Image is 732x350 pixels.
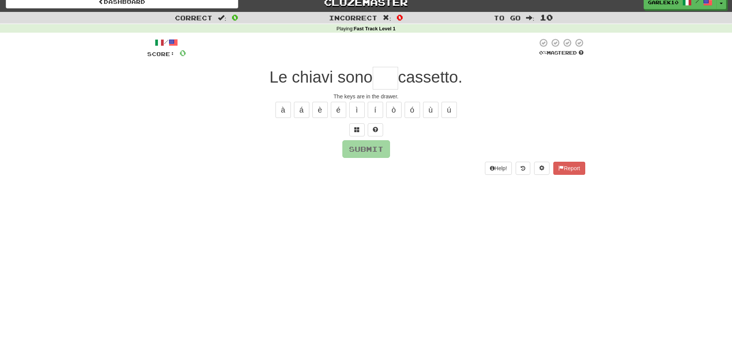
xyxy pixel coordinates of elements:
button: Submit [342,140,390,158]
span: Le chiavi sono [269,68,373,86]
span: Correct [175,14,212,22]
div: Mastered [538,50,585,56]
button: ú [442,102,457,118]
span: 0 [232,13,238,22]
button: á [294,102,309,118]
span: 0 [397,13,403,22]
button: é [331,102,346,118]
button: Round history (alt+y) [516,162,530,175]
span: cassetto. [398,68,463,86]
button: à [276,102,291,118]
span: Score: [147,51,175,57]
span: To go [494,14,521,22]
span: : [383,15,391,21]
span: 0 [179,48,186,58]
button: í [368,102,383,118]
div: The keys are in the drawer. [147,93,585,100]
span: 10 [540,13,553,22]
span: Incorrect [329,14,377,22]
span: : [526,15,534,21]
span: : [218,15,226,21]
button: Single letter hint - you only get 1 per sentence and score half the points! alt+h [368,123,383,136]
button: Report [553,162,585,175]
button: ù [423,102,438,118]
button: Help! [485,162,512,175]
div: / [147,38,186,48]
span: 0 % [539,50,547,56]
button: Switch sentence to multiple choice alt+p [349,123,365,136]
button: ò [386,102,402,118]
button: è [312,102,328,118]
button: ó [405,102,420,118]
strong: Fast Track Level 1 [354,26,396,32]
button: ì [349,102,365,118]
